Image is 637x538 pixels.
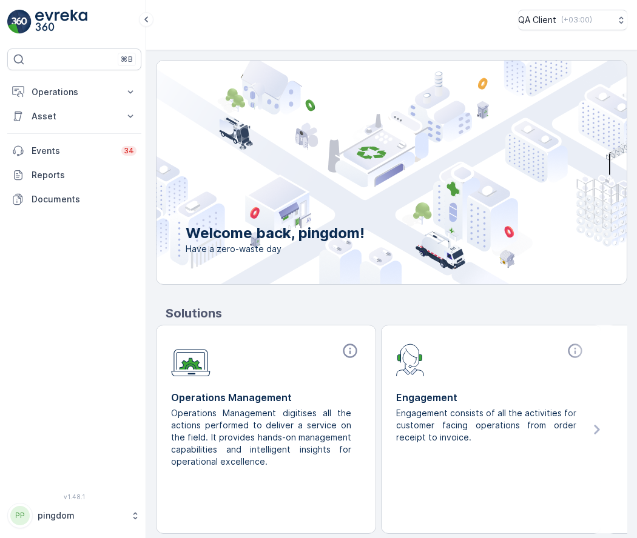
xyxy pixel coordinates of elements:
p: Engagement consists of all the activities for customer facing operations from order receipt to in... [396,407,576,443]
p: ( +03:00 ) [561,15,592,25]
img: logo_light-DOdMpM7g.png [35,10,87,34]
p: Operations Management digitises all the actions performed to deliver a service on the field. It p... [171,407,351,468]
p: Welcome back, pingdom! [186,224,365,243]
p: Solutions [166,304,627,322]
p: QA Client [518,14,556,26]
p: Operations [32,86,117,98]
p: Events [32,145,114,157]
img: module-icon [171,342,211,377]
p: ⌘B [121,55,133,64]
p: Reports [32,169,136,181]
button: QA Client(+03:00) [518,10,627,30]
p: Documents [32,193,136,205]
a: Reports [7,163,141,187]
p: Asset [32,110,117,122]
span: v 1.48.1 [7,493,141,500]
div: PP [10,506,30,525]
a: Events34 [7,139,141,163]
button: PPpingdom [7,503,141,528]
button: Asset [7,104,141,128]
button: Operations [7,80,141,104]
img: city illustration [102,61,627,284]
img: module-icon [396,342,425,376]
p: Operations Management [171,390,361,405]
p: 34 [124,146,134,156]
p: Engagement [396,390,586,405]
span: Have a zero-waste day [186,243,365,255]
p: pingdom [38,510,124,522]
a: Documents [7,187,141,211]
img: logo [7,10,32,34]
